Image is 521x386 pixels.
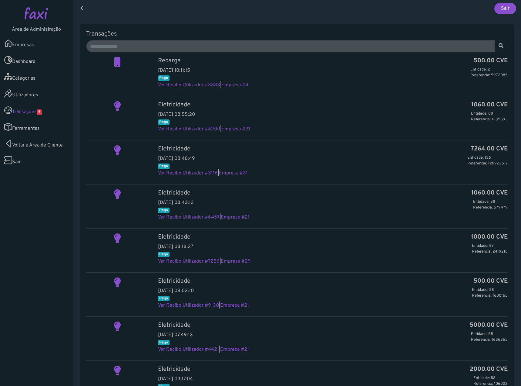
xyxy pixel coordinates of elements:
a: Ver Recibo [158,126,181,132]
a: Empresa #4 [221,82,248,88]
a: Ver Recibo [158,258,181,264]
p: Referencia: 5972085 [470,73,508,78]
p: Entidade: 88 [473,199,508,205]
p: Referencia: 2419218 [472,249,508,255]
a: Empresa #31 [219,170,248,176]
h5: Eletricidade [158,322,508,329]
a: Utilizador #4421 [183,346,219,353]
div: [DATE] 10:11:15 | | [153,57,512,89]
span: Pago [158,75,170,81]
a: Ver Recibo [158,302,181,308]
div: [DATE] 08:46:49 | | [153,145,512,177]
div: [DATE] 08:43:13 | | [153,189,512,221]
div: [DATE] 08:02:10 | | [153,277,512,309]
a: Empresa #29 [221,258,251,264]
b: 5000.00 CVE [470,322,508,329]
span: Pago [158,164,170,169]
p: Referencia: 579479 [473,205,508,211]
p: Referencia: 1600165 [472,293,508,299]
h5: Eletricidade [158,145,508,153]
span: Pago [158,208,170,213]
a: Empresa #21 [221,126,250,132]
p: Entidade: 136 [467,155,508,161]
p: Entidade: 88 [473,375,508,381]
h5: Eletricidade [158,189,508,197]
span: Pago [158,340,170,345]
span: 5 [37,109,42,115]
p: Entidade: 88 [471,111,508,117]
b: 500.00 CVE [474,57,508,64]
p: Referencia: 1235393 [471,117,508,122]
a: Empresa #21 [220,302,249,308]
a: Sair [494,3,516,14]
h5: Recarga [158,57,508,64]
a: Utilizador #8200 [183,126,220,132]
span: Pago [158,119,170,125]
p: Entidade: 87 [472,243,508,249]
b: 2000.00 CVE [470,366,508,373]
a: Utilizador #7256 [183,258,220,264]
h5: Eletricidade [158,101,508,109]
b: 1060.00 CVE [471,101,508,109]
span: Pago [158,296,170,301]
div: [DATE] 07:49:13 | | [153,322,512,353]
h5: Eletricidade [158,366,508,373]
b: 1060.00 CVE [471,189,508,197]
div: [DATE] 08:55:20 | | [153,101,512,133]
span: Pago [158,252,170,257]
p: Referencia: 1636365 [471,337,508,343]
a: Utilizador #9130 [183,302,219,308]
a: Utilizador #3116 [183,170,218,176]
a: Ver Recibo [158,346,181,353]
b: 1000.00 CVE [471,233,508,241]
a: Ver Recibo [158,170,181,176]
b: 7264.00 CVE [471,145,508,153]
a: Empresa #21 [221,214,250,220]
div: [DATE] 08:18:27 | | [153,233,512,265]
b: 500.00 CVE [474,277,508,285]
a: Utilizador #6457 [183,214,220,220]
p: Referencia: 126922517 [467,161,508,167]
h5: Eletricidade [158,233,508,241]
p: Entidade: 88 [471,331,508,337]
p: Entidade: 88 [472,287,508,293]
p: Entidade: 2 [470,67,508,73]
a: Ver Recibo [158,82,181,88]
h5: Transações [86,30,508,38]
a: Ver Recibo [158,214,181,220]
h5: Eletricidade [158,277,508,285]
a: Utilizador #3383 [183,82,220,88]
a: Empresa #21 [220,346,249,353]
